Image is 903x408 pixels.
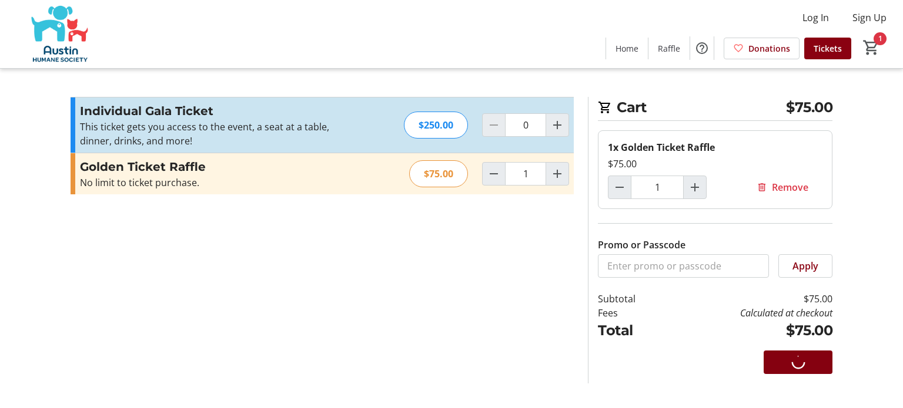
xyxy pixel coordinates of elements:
[743,176,822,199] button: Remove
[598,97,832,121] h2: Cart
[80,102,337,120] h3: Individual Gala Ticket
[852,11,887,25] span: Sign Up
[546,163,568,185] button: Increment by one
[80,120,337,148] p: This ticket gets you access to the event, a seat at a table, dinner, drinks, and more!
[546,114,568,136] button: Increment by one
[505,113,546,137] input: Individual Gala Ticket Quantity
[598,320,666,341] td: Total
[80,176,337,190] div: No limit to ticket purchase.
[483,163,505,185] button: Decrement by one
[505,162,546,186] input: Golden Ticket Raffle Quantity
[658,42,680,55] span: Raffle
[648,38,690,59] a: Raffle
[804,38,851,59] a: Tickets
[598,238,685,252] label: Promo or Passcode
[748,42,790,55] span: Donations
[792,259,818,273] span: Apply
[843,8,896,27] button: Sign Up
[861,37,882,58] button: Cart
[724,38,800,59] a: Donations
[608,176,631,198] button: Decrement by one
[409,160,468,187] div: $75.00
[802,11,829,25] span: Log In
[7,5,112,63] img: Austin Humane Society's Logo
[666,320,832,341] td: $75.00
[80,158,337,176] h3: Golden Ticket Raffle
[666,306,832,320] td: Calculated at checkout
[684,176,706,198] button: Increment by one
[786,97,832,118] span: $75.00
[404,112,468,139] div: $250.00
[616,42,638,55] span: Home
[778,254,832,278] button: Apply
[690,36,714,60] button: Help
[598,254,769,278] input: Enter promo or passcode
[598,292,666,306] td: Subtotal
[608,157,822,171] div: $75.00
[598,306,666,320] td: Fees
[814,42,842,55] span: Tickets
[631,176,684,199] input: Golden Ticket Raffle Quantity
[666,292,832,306] td: $75.00
[772,180,808,194] span: Remove
[793,8,838,27] button: Log In
[608,140,822,154] div: 1x Golden Ticket Raffle
[606,38,648,59] a: Home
